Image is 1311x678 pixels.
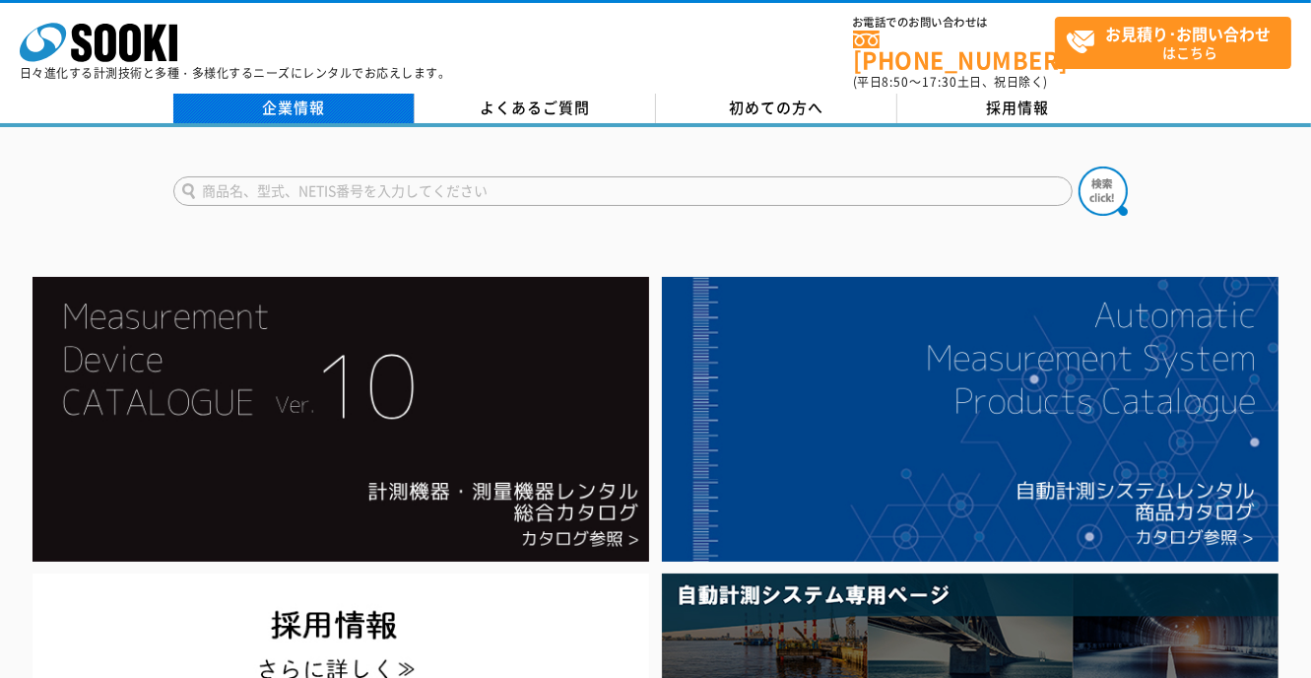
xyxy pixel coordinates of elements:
span: 8:50 [883,73,910,91]
span: はこちら [1066,18,1290,67]
p: 日々進化する計測技術と多種・多様化するニーズにレンタルでお応えします。 [20,67,451,79]
a: よくあるご質問 [415,94,656,123]
span: (平日 ～ 土日、祝日除く) [853,73,1048,91]
img: Catalog Ver10 [33,277,649,562]
a: [PHONE_NUMBER] [853,31,1055,71]
strong: お見積り･お問い合わせ [1106,22,1272,45]
span: 17:30 [922,73,957,91]
a: 初めての方へ [656,94,897,123]
a: 企業情報 [173,94,415,123]
a: 採用情報 [897,94,1139,123]
span: 初めての方へ [729,97,823,118]
img: 自動計測システムカタログ [662,277,1278,562]
input: 商品名、型式、NETIS番号を入力してください [173,176,1073,206]
a: お見積り･お問い合わせはこちら [1055,17,1291,69]
span: お電話でのお問い合わせは [853,17,1055,29]
img: btn_search.png [1079,167,1128,216]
